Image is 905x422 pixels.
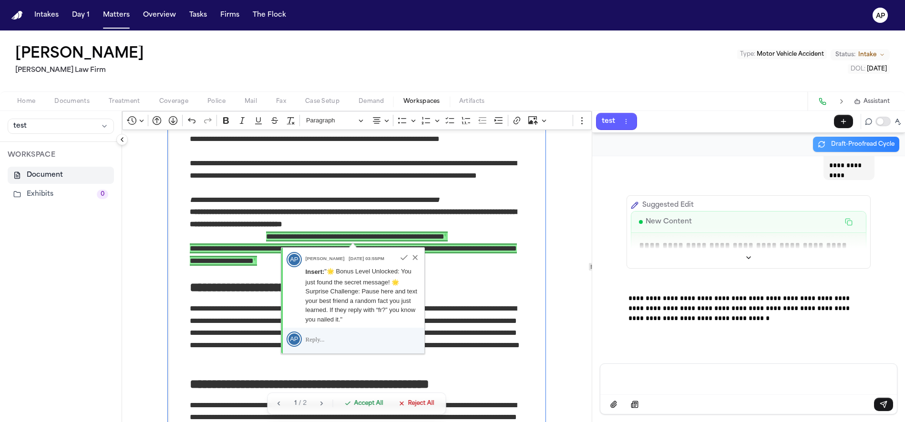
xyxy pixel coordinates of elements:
[8,186,114,203] button: Exhibits0
[109,98,140,105] span: Treatment
[816,95,829,108] button: Make a Call
[625,398,644,411] button: Select demand example
[303,400,306,407] span: 2
[305,98,339,105] span: Case Setup
[216,7,243,24] button: Firms
[306,268,325,275] span: Insert:
[15,46,144,63] h1: [PERSON_NAME]
[600,364,897,394] div: Message input
[8,119,114,134] button: test
[302,113,368,128] button: Paragraph, Heading
[646,216,692,228] p: New Content
[306,334,417,346] div: Comment editor
[116,134,128,145] button: Collapse sidebar
[17,98,35,105] span: Home
[139,7,180,24] button: Overview
[604,398,623,411] button: Attach files
[185,7,211,24] button: Tasks
[281,248,424,353] div: Suggestion by Amit Patel. Created on Today 03:55PM. 0 replies. Insert: "🌟 Bonus Level Unlocked: Y...
[294,400,297,407] span: 1
[757,51,824,57] span: Motor Vehicle Accident
[11,11,23,20] a: Home
[298,400,301,407] span: /
[851,66,865,72] span: DOL :
[349,254,384,263] time: [DATE] 03:55PM
[403,98,440,105] span: Workspaces
[54,98,90,105] span: Documents
[596,113,637,130] button: testThread actions
[11,11,23,20] img: Finch Logo
[835,51,855,59] span: Status:
[122,111,592,130] div: Editor toolbar
[97,190,108,199] span: 0
[858,51,876,59] span: Intake
[459,98,485,105] span: Artifacts
[354,400,383,407] span: Accept All
[631,251,866,264] button: Show more
[306,254,345,263] span: [PERSON_NAME]
[839,215,858,229] button: Copy new content
[864,98,890,105] span: Assistant
[317,398,327,409] button: Next change
[393,397,440,410] button: Reject All
[290,333,298,345] div: Amit Patel
[359,98,384,105] span: Demand
[874,398,893,411] button: Send message
[737,50,827,59] button: Edit Type: Motor Vehicle Accident
[8,150,114,161] p: WORKSPACE
[875,117,891,126] button: Toggle proofreading mode
[8,167,114,184] button: Document
[408,400,434,407] span: Reject All
[306,115,356,126] span: Paragraph
[274,398,284,409] button: Previous change
[831,49,890,60] button: Change status from Intake
[642,200,694,211] p: Suggested Edit
[159,98,188,105] span: Coverage
[831,141,895,148] span: Draft-Proofread Cycle
[621,116,631,127] button: Thread actions
[867,66,887,72] span: [DATE]
[740,51,755,57] span: Type :
[848,64,890,74] button: Edit DOL: 2025-08-27
[99,7,134,24] button: Matters
[854,98,890,105] button: Assistant
[207,98,226,105] span: Police
[813,137,899,152] button: Draft-Proofread Cycle
[276,98,286,105] span: Fax
[290,254,298,265] div: Amit Patel
[31,7,62,24] button: Intakes
[249,7,290,24] button: The Flock
[68,7,93,24] button: Day 1
[15,46,144,63] button: Edit matter name
[245,98,257,105] span: Mail
[15,65,148,76] h2: [PERSON_NAME] Law Firm
[306,266,421,324] p: "🌟 Bonus Level Unlocked: You just found the secret message! 🌟 Surprise Challenge: Pause here and ...
[339,397,389,410] button: Accept All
